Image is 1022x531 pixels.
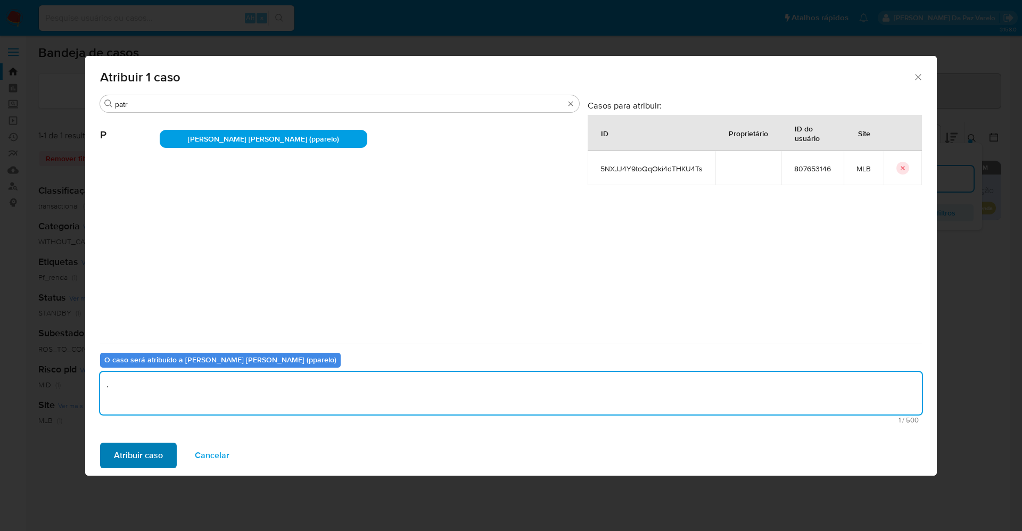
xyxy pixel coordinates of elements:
div: assign-modal [85,56,937,476]
button: icon-button [896,162,909,175]
textarea: . [100,372,922,414]
button: Fechar a janela [913,72,922,81]
span: P [100,113,160,142]
b: O caso será atribuído a [PERSON_NAME] [PERSON_NAME] (pparelo) [104,354,336,365]
button: Apagar busca [566,99,575,108]
span: Atribuir 1 caso [100,71,913,84]
div: [PERSON_NAME] [PERSON_NAME] (pparelo) [160,130,367,148]
button: Cancelar [181,443,243,468]
span: Atribuir caso [114,444,163,467]
button: Atribuir caso [100,443,177,468]
div: Site [845,120,883,146]
span: 5NXJJ4Y9toQqOki4dTHKU4Ts [600,164,703,173]
span: 807653146 [794,164,831,173]
h3: Casos para atribuir: [588,100,922,111]
span: [PERSON_NAME] [PERSON_NAME] (pparelo) [188,134,339,144]
input: Analista de pesquisa [115,99,564,109]
span: Máximo de 500 caracteres [103,417,919,424]
span: Cancelar [195,444,229,467]
div: Proprietário [716,120,781,146]
div: ID [588,120,621,146]
button: Procurar [104,99,113,108]
span: MLB [856,164,871,173]
div: ID do usuário [782,115,843,151]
